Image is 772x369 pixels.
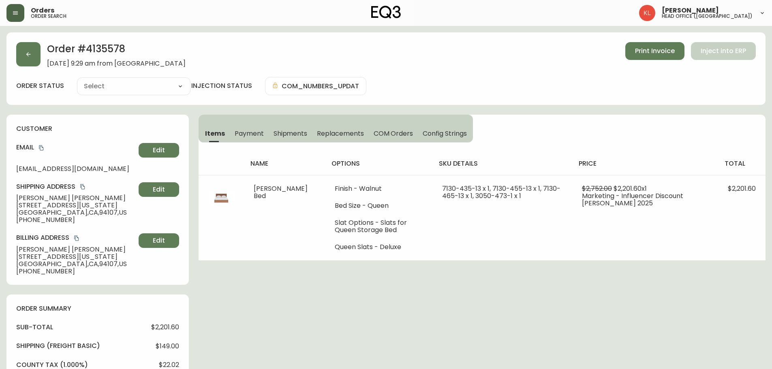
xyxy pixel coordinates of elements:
[235,129,264,138] span: Payment
[79,183,87,191] button: copy
[250,159,319,168] h4: name
[16,341,100,350] h4: Shipping ( Freight Basic )
[335,202,423,209] li: Bed Size - Queen
[153,146,165,155] span: Edit
[73,234,81,242] button: copy
[16,194,135,202] span: [PERSON_NAME] [PERSON_NAME]
[205,129,225,138] span: Items
[317,129,364,138] span: Replacements
[439,159,565,168] h4: sku details
[639,5,655,21] img: 2c0c8aa7421344cf0398c7f872b772b5
[31,7,54,14] span: Orders
[16,246,135,253] span: [PERSON_NAME] [PERSON_NAME]
[16,304,179,313] h4: order summary
[728,184,756,193] span: $2,201.60
[208,185,234,211] img: 7130-435-13-400-1-clgwj3kkk036p013002d3eme9.jpg
[331,159,426,168] h4: options
[16,209,135,216] span: [GEOGRAPHIC_DATA] , CA , 94107 , US
[423,129,466,138] span: Config Strings
[371,6,401,19] img: logo
[582,184,612,193] span: $2,752.00
[662,14,753,19] h5: head office ([GEOGRAPHIC_DATA])
[625,42,684,60] button: Print Invoice
[139,143,179,158] button: Edit
[16,253,135,260] span: [STREET_ADDRESS][US_STATE]
[16,260,135,268] span: [GEOGRAPHIC_DATA] , CA , 94107 , US
[254,184,308,200] span: [PERSON_NAME] Bed
[16,143,135,152] h4: Email
[16,233,135,242] h4: Billing Address
[31,14,66,19] h5: order search
[16,81,64,90] label: order status
[16,124,179,133] h4: customer
[47,60,186,67] span: [DATE] 9:29 am from [GEOGRAPHIC_DATA]
[16,268,135,275] span: [PHONE_NUMBER]
[374,129,413,138] span: COM Orders
[635,47,675,55] span: Print Invoice
[274,129,308,138] span: Shipments
[725,159,759,168] h4: total
[579,159,712,168] h4: price
[153,236,165,245] span: Edit
[335,185,423,192] li: Finish - Walnut
[156,343,179,350] span: $149.00
[16,165,135,173] span: [EMAIL_ADDRESS][DOMAIN_NAME]
[614,184,647,193] span: $2,201.60 x 1
[335,243,423,251] li: Queen Slats - Deluxe
[139,233,179,248] button: Edit
[16,216,135,224] span: [PHONE_NUMBER]
[37,144,45,152] button: copy
[442,184,560,200] span: 7130-435-13 x 1, 7130-455-13 x 1, 7130-465-13 x 1, 3050-473-1 x 1
[47,42,186,60] h2: Order # 4135578
[153,185,165,194] span: Edit
[662,7,719,14] span: [PERSON_NAME]
[151,324,179,331] span: $2,201.60
[335,219,423,234] li: Slat Options - Slats for Queen Storage Bed
[139,182,179,197] button: Edit
[16,182,135,191] h4: Shipping Address
[159,361,179,369] span: $22.02
[582,191,683,208] span: Marketing - Influencer Discount [PERSON_NAME] 2025
[191,81,252,90] h4: injection status
[16,202,135,209] span: [STREET_ADDRESS][US_STATE]
[16,323,53,332] h4: sub-total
